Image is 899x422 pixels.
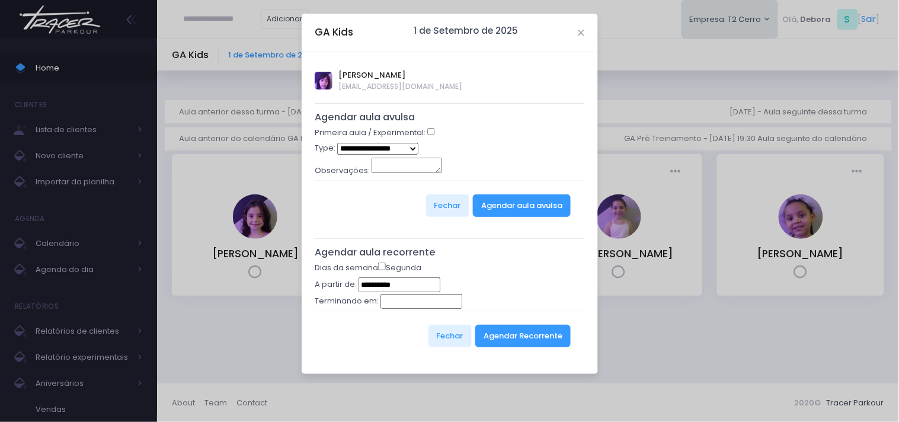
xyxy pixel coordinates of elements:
[315,127,425,139] label: Primeira aula / Experimental:
[338,81,462,92] span: [EMAIL_ADDRESS][DOMAIN_NAME]
[315,25,353,40] h5: GA Kids
[315,247,584,258] h5: Agendar aula recorrente
[338,69,462,81] span: [PERSON_NAME]
[473,194,571,217] button: Agendar aula avulsa
[315,279,357,290] label: A partir de:
[578,30,584,36] button: Close
[315,262,584,361] form: Dias da semana
[378,263,386,270] input: Segunda
[414,25,518,36] h6: 1 de Setembro de 2025
[426,194,469,217] button: Fechar
[315,142,335,154] label: Type:
[428,325,472,347] button: Fechar
[315,165,370,177] label: Observações:
[378,262,421,274] label: Segunda
[315,295,379,307] label: Terminando em:
[315,111,584,123] h5: Agendar aula avulsa
[475,325,571,347] button: Agendar Recorrente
